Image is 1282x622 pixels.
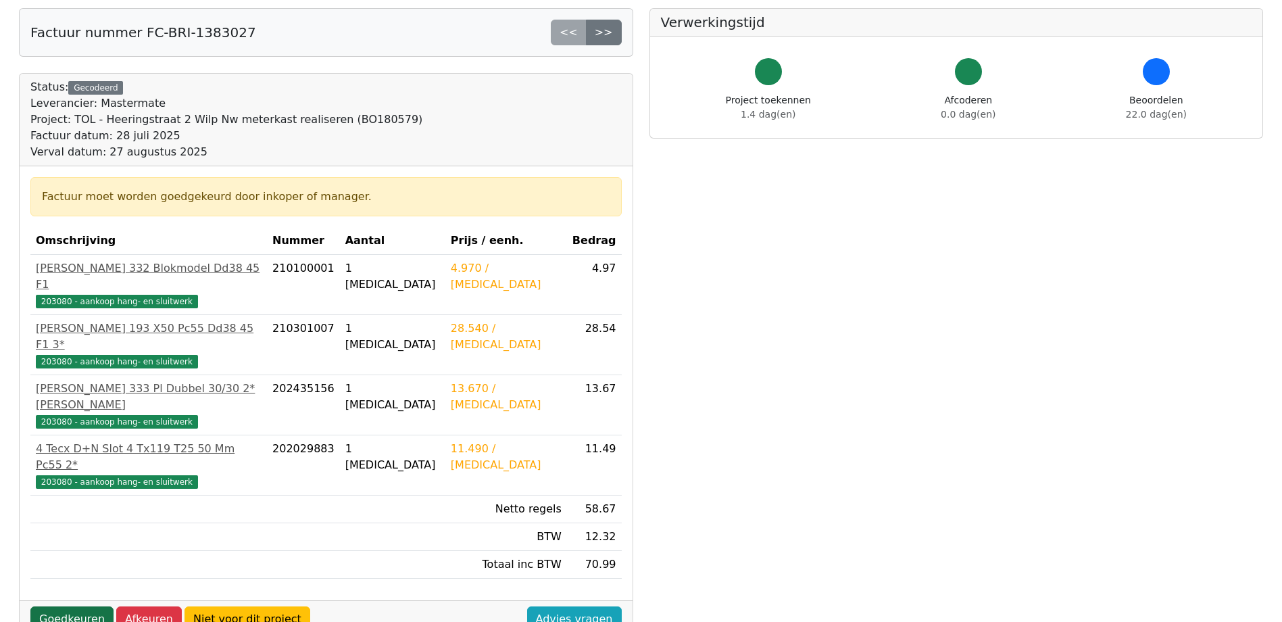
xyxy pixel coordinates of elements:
td: Totaal inc BTW [445,551,567,579]
th: Prijs / eenh. [445,227,567,255]
span: 203080 - aankoop hang- en sluitwerk [36,355,198,368]
span: 0.0 dag(en) [941,109,995,120]
div: Beoordelen [1126,93,1187,122]
div: [PERSON_NAME] 333 Pl Dubbel 30/30 2* [PERSON_NAME] [36,381,262,413]
td: 202435156 [267,375,340,435]
a: 4 Tecx D+N Slot 4 Tx119 T25 50 Mm Pc55 2*203080 - aankoop hang- en sluitwerk [36,441,262,489]
div: 4.970 / [MEDICAL_DATA] [451,260,562,293]
div: 28.540 / [MEDICAL_DATA] [451,320,562,353]
span: 203080 - aankoop hang- en sluitwerk [36,415,198,429]
div: 1 [MEDICAL_DATA] [345,381,440,413]
div: Factuur moet worden goedgekeurd door inkoper of manager. [42,189,610,205]
td: 58.67 [567,496,622,523]
span: 203080 - aankoop hang- en sluitwerk [36,475,198,489]
td: 210301007 [267,315,340,375]
a: [PERSON_NAME] 332 Blokmodel Dd38 45 F1203080 - aankoop hang- en sluitwerk [36,260,262,309]
td: 12.32 [567,523,622,551]
td: Netto regels [445,496,567,523]
div: 1 [MEDICAL_DATA] [345,260,440,293]
th: Bedrag [567,227,622,255]
span: 22.0 dag(en) [1126,109,1187,120]
div: Afcoderen [941,93,995,122]
a: [PERSON_NAME] 333 Pl Dubbel 30/30 2* [PERSON_NAME]203080 - aankoop hang- en sluitwerk [36,381,262,429]
td: 13.67 [567,375,622,435]
div: Verval datum: 27 augustus 2025 [30,144,422,160]
div: Status: [30,79,422,160]
h5: Factuur nummer FC-BRI-1383027 [30,24,256,41]
th: Omschrijving [30,227,267,255]
a: [PERSON_NAME] 193 X50 Pc55 Dd38 45 F1 3*203080 - aankoop hang- en sluitwerk [36,320,262,369]
div: 1 [MEDICAL_DATA] [345,320,440,353]
td: 202029883 [267,435,340,496]
a: >> [586,20,622,45]
div: [PERSON_NAME] 193 X50 Pc55 Dd38 45 F1 3* [36,320,262,353]
td: 4.97 [567,255,622,315]
td: BTW [445,523,567,551]
span: 203080 - aankoop hang- en sluitwerk [36,295,198,308]
div: Gecodeerd [68,81,123,95]
th: Aantal [340,227,445,255]
h5: Verwerkingstijd [661,14,1252,30]
div: Leverancier: Mastermate [30,95,422,112]
div: 4 Tecx D+N Slot 4 Tx119 T25 50 Mm Pc55 2* [36,441,262,473]
td: 210100001 [267,255,340,315]
div: 11.490 / [MEDICAL_DATA] [451,441,562,473]
span: 1.4 dag(en) [741,109,795,120]
td: 11.49 [567,435,622,496]
div: 13.670 / [MEDICAL_DATA] [451,381,562,413]
div: Factuur datum: 28 juli 2025 [30,128,422,144]
div: 1 [MEDICAL_DATA] [345,441,440,473]
div: [PERSON_NAME] 332 Blokmodel Dd38 45 F1 [36,260,262,293]
td: 28.54 [567,315,622,375]
div: Project: TOL - Heeringstraat 2 Wilp Nw meterkast realiseren (BO180579) [30,112,422,128]
div: Project toekennen [726,93,811,122]
th: Nummer [267,227,340,255]
td: 70.99 [567,551,622,579]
